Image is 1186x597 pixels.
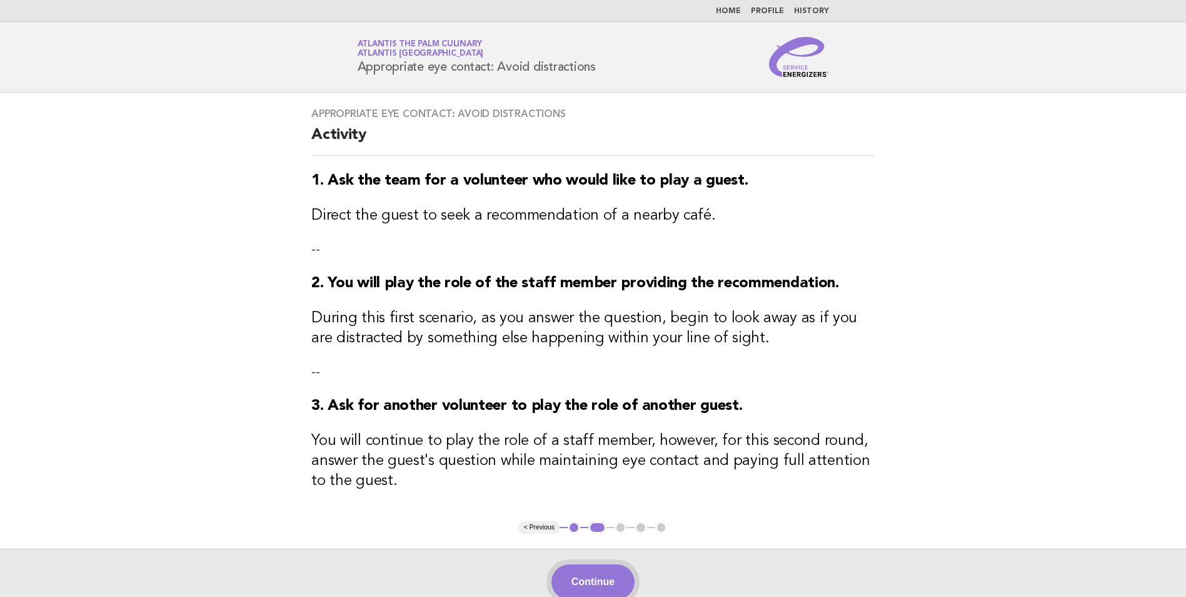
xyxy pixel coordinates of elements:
[311,364,875,381] p: --
[311,125,875,156] h2: Activity
[751,8,784,15] a: Profile
[311,276,839,291] strong: 2. You will play the role of the staff member providing the recommendation.
[311,431,875,491] h3: You will continue to play the role of a staff member, however, for this second round, answer the ...
[311,399,742,414] strong: 3. Ask for another volunteer to play the role of another guest.
[588,521,606,534] button: 2
[358,40,484,58] a: Atlantis The Palm CulinaryAtlantis [GEOGRAPHIC_DATA]
[794,8,829,15] a: History
[311,108,875,120] h3: Appropriate eye contact: Avoid distractions
[311,241,875,258] p: --
[716,8,741,15] a: Home
[311,173,748,188] strong: 1. Ask the team for a volunteer who would like to play a guest.
[519,521,560,534] button: < Previous
[311,206,875,226] h3: Direct the guest to seek a recommendation of a nearby café.
[311,309,875,349] h3: During this first scenario, as you answer the question, begin to look away as if you are distract...
[769,37,829,77] img: Service Energizers
[358,41,596,73] h1: Appropriate eye contact: Avoid distractions
[568,521,580,534] button: 1
[358,50,484,58] span: Atlantis [GEOGRAPHIC_DATA]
